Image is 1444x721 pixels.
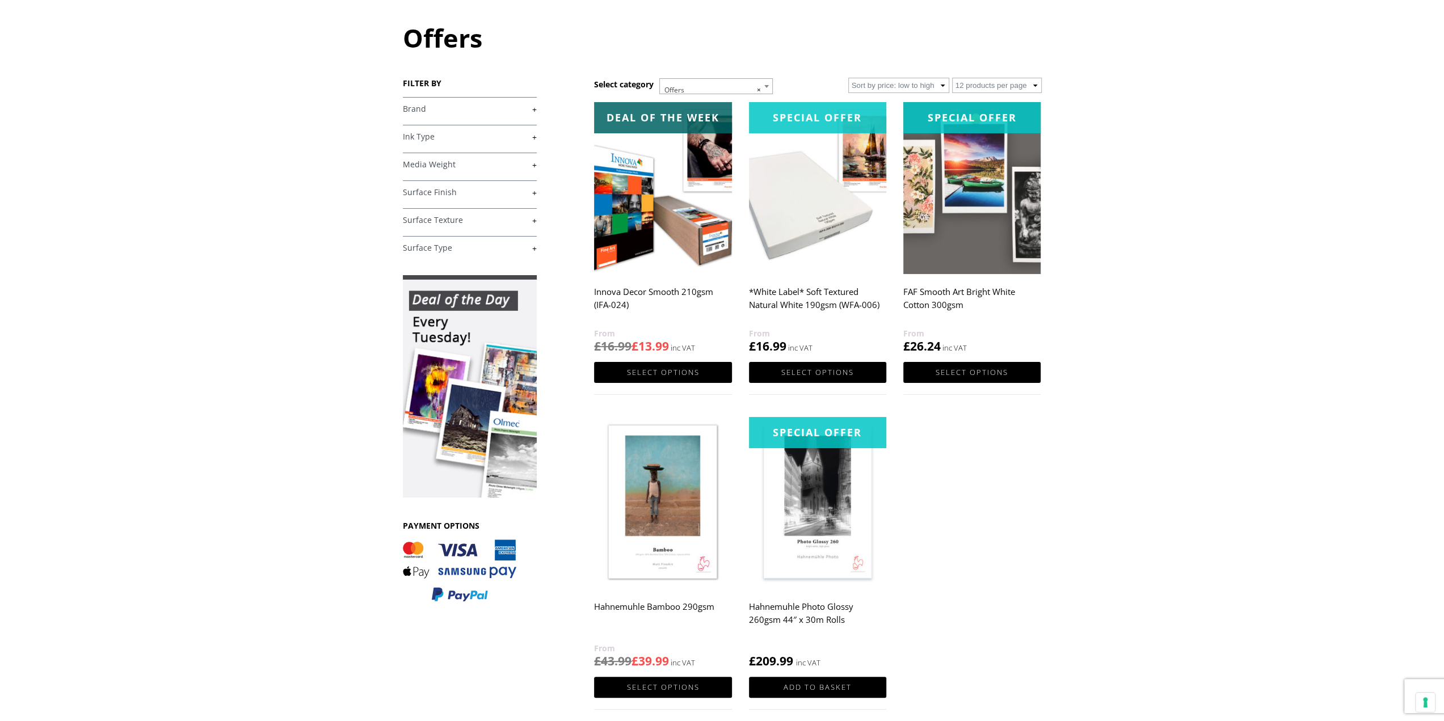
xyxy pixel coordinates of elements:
[749,362,886,383] a: Select options for “*White Label* Soft Textured Natural White 190gsm (WFA-006)”
[749,102,886,355] a: Special Offer*White Label* Soft Textured Natural White 190gsm (WFA-006) £16.99
[749,417,886,669] a: Special OfferHahnemuhle Photo Glossy 260gsm 44″ x 30m Rolls £209.99 inc VAT
[632,653,638,669] span: £
[749,417,886,589] img: Hahnemuhle Photo Glossy 260gsm 44" x 30m Rolls
[403,520,537,531] h3: PAYMENT OPTIONS
[903,338,941,354] bdi: 26.24
[594,417,731,589] img: Hahnemuhle Bamboo 290gsm
[632,338,669,354] bdi: 13.99
[749,653,756,669] span: £
[594,79,654,90] h3: Select category
[403,180,537,203] h4: Surface Finish
[403,539,516,602] img: PAYMENT OPTIONS
[757,82,761,98] span: ×
[594,596,731,642] h2: Hahnemuhle Bamboo 290gsm
[749,417,886,448] div: Special Offer
[660,79,772,102] span: Offers
[403,153,537,175] h4: Media Weight
[403,243,537,254] a: +
[594,338,601,354] span: £
[749,338,786,354] bdi: 16.99
[594,102,731,133] div: Deal of the week
[796,656,820,669] strong: inc VAT
[594,417,731,669] a: Hahnemuhle Bamboo 290gsm £43.99£39.99
[403,78,537,88] h3: FILTER BY
[749,596,886,642] h2: Hahnemuhle Photo Glossy 260gsm 44″ x 30m Rolls
[903,102,1041,355] a: Special OfferFAF Smooth Art Bright White Cotton 300gsm £26.24
[749,102,886,133] div: Special Offer
[403,275,537,497] img: promo
[594,653,601,669] span: £
[594,338,632,354] bdi: 16.99
[403,20,1042,55] h1: Offers
[903,338,910,354] span: £
[632,653,669,669] bdi: 39.99
[749,338,756,354] span: £
[659,78,773,94] span: Offers
[403,236,537,259] h4: Surface Type
[594,281,731,327] h2: Innova Decor Smooth 210gsm (IFA-024)
[632,338,638,354] span: £
[903,102,1041,274] img: FAF Smooth Art Bright White Cotton 300gsm
[848,78,949,93] select: Shop order
[903,281,1041,327] h2: FAF Smooth Art Bright White Cotton 300gsm
[594,102,731,355] a: Deal of the week Innova Decor Smooth 210gsm (IFA-024) £16.99£13.99
[749,102,886,274] img: *White Label* Soft Textured Natural White 190gsm (WFA-006)
[903,362,1041,383] a: Select options for “FAF Smooth Art Bright White Cotton 300gsm”
[403,125,537,147] h4: Ink Type
[403,97,537,120] h4: Brand
[594,102,731,274] img: Innova Decor Smooth 210gsm (IFA-024)
[403,187,537,198] a: +
[749,281,886,327] h2: *White Label* Soft Textured Natural White 190gsm (WFA-006)
[903,102,1041,133] div: Special Offer
[403,104,537,115] a: +
[403,132,537,142] a: +
[403,215,537,226] a: +
[1416,693,1435,712] button: Your consent preferences for tracking technologies
[403,208,537,231] h4: Surface Texture
[594,653,632,669] bdi: 43.99
[403,159,537,170] a: +
[749,677,886,698] a: Add to basket: “Hahnemuhle Photo Glossy 260gsm 44" x 30m Rolls”
[749,653,793,669] bdi: 209.99
[594,677,731,698] a: Select options for “Hahnemuhle Bamboo 290gsm”
[594,362,731,383] a: Select options for “Innova Decor Smooth 210gsm (IFA-024)”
